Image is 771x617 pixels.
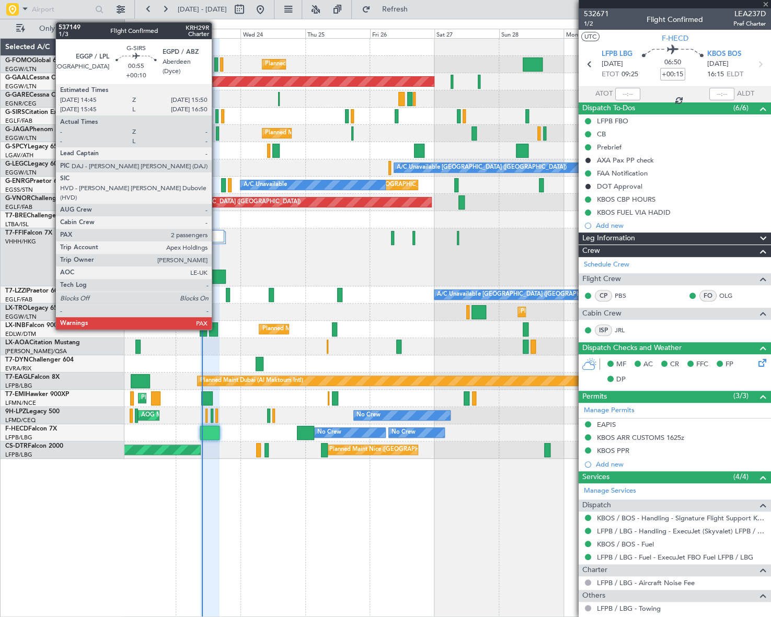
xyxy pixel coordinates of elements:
div: KBOS FUEL VIA HADID [597,208,671,217]
a: EGLF/FAB [5,296,32,304]
span: ALDT [737,89,754,99]
div: Planned Maint Dubai (Al Maktoum Intl) [200,373,303,389]
span: [DATE] - [DATE] [178,5,227,14]
span: Dispatch [582,499,611,511]
a: Schedule Crew [584,260,629,270]
div: KBOS PPR [597,446,629,455]
a: G-VNORChallenger 650 [5,195,76,202]
a: G-ENRGPraetor 600 [5,178,65,184]
div: Sat 27 [434,29,499,38]
span: T7-DYN [5,357,29,363]
span: G-FOMO [5,57,32,64]
div: Mon 22 [111,29,176,38]
div: Planned Maint [GEOGRAPHIC_DATA] ([GEOGRAPHIC_DATA]) [521,304,685,320]
a: VHHH/HKG [5,238,36,246]
a: G-LEGCLegacy 600 [5,161,61,167]
div: No Crew [392,425,416,440]
a: G-SIRSCitation Excel [5,109,65,115]
div: Fri 26 [370,29,435,38]
a: EGGW/LTN [5,169,37,177]
span: Only With Activity [27,25,110,32]
div: Planned Maint [GEOGRAPHIC_DATA] ([GEOGRAPHIC_DATA]) [265,56,430,72]
span: AC [643,359,653,370]
a: [PERSON_NAME]/QSA [5,347,67,355]
span: ELDT [727,69,743,80]
a: LFPB / LBG - Aircraft Noise Fee [597,578,695,587]
span: G-ENRG [5,178,30,184]
span: 06:50 [664,57,681,68]
span: T7-EAGL [5,374,31,380]
div: Planned Maint Nice ([GEOGRAPHIC_DATA]) [329,442,446,458]
a: Manage Services [584,486,636,496]
a: LFPB / LBG - Fuel - ExecuJet FBO Fuel LFPB / LBG [597,553,753,562]
span: DP [616,375,626,385]
div: AXA Pax PP check [597,156,654,165]
span: [DATE] [602,59,623,69]
span: ETOT [602,69,619,80]
a: T7-DYNChallenger 604 [5,357,74,363]
span: Dispatch Checks and Weather [582,342,682,354]
a: LFPB/LBG [5,382,32,390]
span: Crew [582,245,600,257]
span: Charter [582,564,607,576]
div: Planned Maint [GEOGRAPHIC_DATA] [141,390,241,406]
a: G-GAALCessna Citation XLS+ [5,75,91,81]
span: G-SPCY [5,144,28,150]
a: OLG [719,291,743,300]
div: Add new [596,460,766,469]
span: 532671 [584,8,609,19]
a: EGLF/FAB [5,203,32,211]
a: EVRA/RIX [5,365,31,372]
div: AOG Maint Cannes (Mandelieu) [141,408,225,423]
div: ISP [595,324,612,336]
div: EAPIS [597,420,616,429]
div: Mon 29 [563,29,628,38]
span: FP [726,359,733,370]
a: LFPB / LBG - Towing [597,604,661,613]
span: LEA237D [733,8,766,19]
a: T7-BREChallenger 604 [5,213,72,219]
a: KBOS / BOS - Handling - Signature Flight Support KBOS / BOS [597,514,766,522]
span: G-LEGC [5,161,28,167]
div: LFPB FBO [597,117,628,125]
span: G-GAAL [5,75,29,81]
div: Planned Maint [GEOGRAPHIC_DATA] ([GEOGRAPHIC_DATA]) [262,321,427,337]
div: No Crew [356,408,381,423]
div: Prebrief [597,143,622,152]
span: [DATE] [707,59,729,69]
div: Planned Maint [GEOGRAPHIC_DATA] ([GEOGRAPHIC_DATA]) [135,194,300,210]
div: KBOS ARR CUSTOMS 1625z [597,433,684,442]
span: Permits [582,391,607,403]
span: Pref Charter [733,19,766,28]
button: Only With Activity [11,20,113,37]
span: 9H-LPZ [5,409,26,415]
span: T7-BRE [5,213,27,219]
div: KBOS CBP HOURS [597,195,655,204]
a: LFMD/CEQ [5,416,36,424]
span: MF [616,359,626,370]
a: T7-EMIHawker 900XP [5,391,69,398]
span: 09:25 [622,69,638,80]
a: EDLW/DTM [5,330,36,338]
span: CS-DTR [5,443,28,449]
div: No Crew [317,425,341,440]
div: DOT Approval [597,182,642,191]
span: Others [582,590,605,602]
a: EGGW/LTN [5,134,37,142]
a: G-SPCYLegacy 650 [5,144,61,150]
a: LFPB / LBG - Handling - ExecuJet (Skyvalet) LFPB / LBG [597,527,766,535]
span: G-GARE [5,92,29,98]
div: Flight Confirmed [647,14,703,25]
div: A/C Unavailable [GEOGRAPHIC_DATA] ([GEOGRAPHIC_DATA]) [437,287,607,302]
span: Refresh [373,6,417,13]
span: LX-TRO [5,305,28,311]
div: Add new [596,221,766,230]
span: KBOS BOS [707,49,741,60]
div: CP [595,290,612,301]
a: EGNR/CEG [5,100,37,108]
a: LX-AOACitation Mustang [5,340,80,346]
button: UTC [581,32,600,41]
span: CR [670,359,679,370]
a: EGGW/LTN [5,65,37,73]
span: (3/3) [733,390,749,401]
